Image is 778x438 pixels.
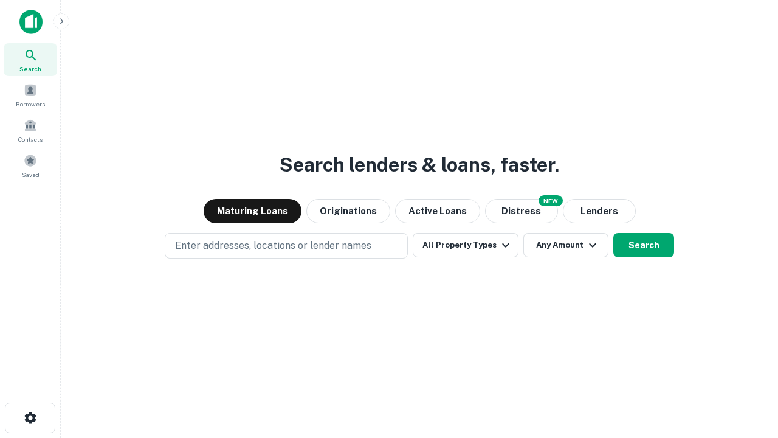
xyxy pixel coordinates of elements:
[204,199,301,223] button: Maturing Loans
[22,170,40,179] span: Saved
[613,233,674,257] button: Search
[4,114,57,147] a: Contacts
[539,195,563,206] div: NEW
[563,199,636,223] button: Lenders
[19,64,41,74] span: Search
[523,233,608,257] button: Any Amount
[280,150,559,179] h3: Search lenders & loans, faster.
[4,149,57,182] a: Saved
[4,43,57,76] a: Search
[717,341,778,399] iframe: Chat Widget
[175,238,371,253] p: Enter addresses, locations or lender names
[19,10,43,34] img: capitalize-icon.png
[18,134,43,144] span: Contacts
[306,199,390,223] button: Originations
[165,233,408,259] button: Enter addresses, locations or lender names
[16,99,45,109] span: Borrowers
[395,199,480,223] button: Active Loans
[413,233,518,257] button: All Property Types
[4,78,57,111] a: Borrowers
[485,199,558,223] button: Search distressed loans with lien and other non-mortgage details.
